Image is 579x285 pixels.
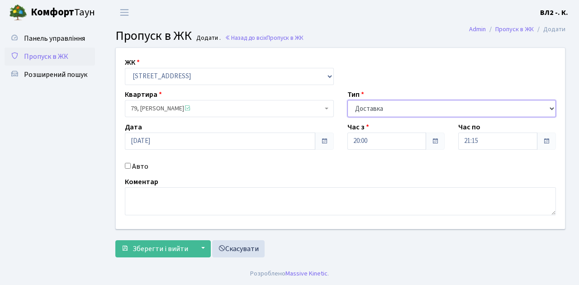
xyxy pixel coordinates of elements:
[540,7,568,18] a: ВЛ2 -. К.
[132,161,148,172] label: Авто
[24,70,87,80] span: Розширений пошук
[347,89,364,100] label: Тип
[534,24,565,34] li: Додати
[24,52,68,62] span: Пропуск в ЖК
[250,269,329,279] div: Розроблено .
[495,24,534,34] a: Пропуск в ЖК
[115,27,192,45] span: Пропуск в ЖК
[9,4,27,22] img: logo.png
[5,29,95,47] a: Панель управління
[31,5,74,19] b: Комфорт
[5,47,95,66] a: Пропуск в ЖК
[458,122,480,133] label: Час по
[5,66,95,84] a: Розширений пошук
[469,24,486,34] a: Admin
[125,57,140,68] label: ЖК
[212,240,265,257] a: Скасувати
[125,122,142,133] label: Дата
[540,8,568,18] b: ВЛ2 -. К.
[31,5,95,20] span: Таун
[285,269,327,278] a: Massive Kinetic
[125,176,158,187] label: Коментар
[225,33,304,42] a: Назад до всіхПропуск в ЖК
[456,20,579,39] nav: breadcrumb
[131,104,323,113] span: 79, Новіков Геннадій Анатолійович <span class='la la-check-square text-success'></span>
[115,240,194,257] button: Зберегти і вийти
[125,89,162,100] label: Квартира
[125,100,334,117] span: 79, Новіков Геннадій Анатолійович <span class='la la-check-square text-success'></span>
[24,33,85,43] span: Панель управління
[347,122,369,133] label: Час з
[113,5,136,20] button: Переключити навігацію
[266,33,304,42] span: Пропуск в ЖК
[195,34,221,42] small: Додати .
[133,244,188,254] span: Зберегти і вийти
